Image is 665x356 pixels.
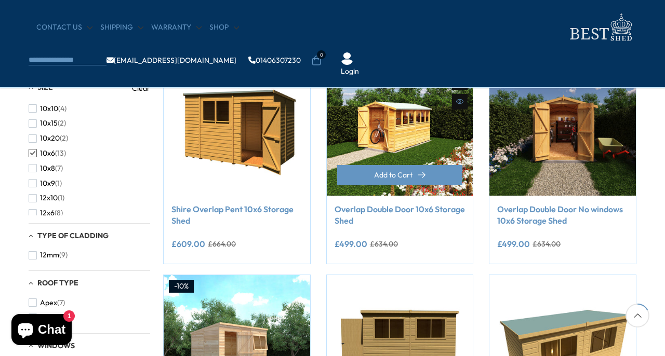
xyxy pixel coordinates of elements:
[164,49,310,196] img: Shire Overlap Pent 10x6 Storage Shed - Best Shed
[132,83,150,93] a: Clear
[58,104,66,113] span: (4)
[29,190,64,206] button: 12x10
[40,134,60,143] span: 10x20
[107,57,236,64] a: [EMAIL_ADDRESS][DOMAIN_NAME]
[374,171,413,179] span: Add to Cart
[37,231,109,240] span: Type of Cladding
[29,295,65,310] button: Apex
[29,146,66,161] button: 10x6
[335,240,367,248] ins: £499.00
[40,298,57,307] span: Apex
[248,57,301,64] a: 01406307230
[169,280,194,293] div: -10%
[40,209,55,217] span: 12x6
[29,176,62,191] button: 10x9
[40,251,59,259] span: 12mm
[58,119,66,128] span: (2)
[29,206,63,221] button: 12x6
[29,116,66,131] button: 10x15
[151,22,202,33] a: Warranty
[57,298,65,307] span: (7)
[29,248,68,263] button: 12mm
[341,52,353,65] img: User Icon
[55,179,62,188] span: (1)
[8,314,75,348] inbox-online-store-chat: Shopify online store chat
[337,165,463,185] button: Add to Cart
[55,149,66,158] span: (13)
[40,179,55,188] span: 10x9
[497,240,530,248] ins: £499.00
[40,164,55,173] span: 10x8
[40,194,58,202] span: 12x10
[370,240,398,248] del: £634.00
[55,164,63,173] span: (7)
[317,50,326,59] span: 0
[533,240,561,248] del: £634.00
[29,310,63,325] button: Pent
[55,313,63,322] span: (6)
[40,104,58,113] span: 10x10
[55,209,63,217] span: (8)
[100,22,143,33] a: Shipping
[37,278,78,287] span: Roof Type
[209,22,239,33] a: Shop
[29,101,66,116] button: 10x10
[335,203,465,227] a: Overlap Double Door 10x6 Storage Shed
[58,194,64,202] span: (1)
[40,149,55,158] span: 10x6
[208,240,236,248] del: £664.00
[59,251,68,259] span: (9)
[497,203,628,227] a: Overlap Double Door No windows 10x6 Storage Shed
[40,119,58,128] span: 10x15
[341,66,359,77] a: Login
[171,240,205,248] ins: £609.00
[29,131,68,146] button: 10x20
[564,10,636,44] img: logo
[36,22,92,33] a: CONTACT US
[60,134,68,143] span: (2)
[40,313,55,322] span: Pent
[171,203,302,227] a: Shire Overlap Pent 10x6 Storage Shed
[29,161,63,176] button: 10x8
[311,56,322,66] a: 0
